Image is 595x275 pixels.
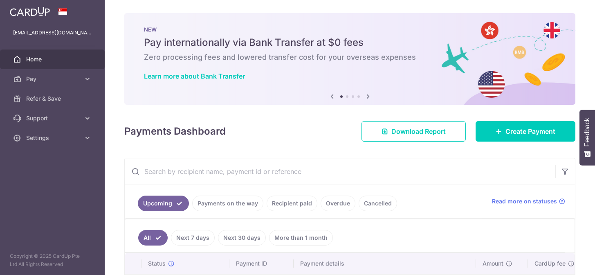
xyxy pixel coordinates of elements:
input: Search by recipient name, payment id or reference [125,158,555,185]
th: Payment ID [229,253,294,274]
span: Create Payment [505,126,555,136]
a: Cancelled [359,196,397,211]
span: Home [26,55,80,63]
span: Read more on statuses [492,197,557,205]
h4: Payments Dashboard [124,124,226,139]
span: Pay [26,75,80,83]
a: Upcoming [138,196,189,211]
img: CardUp [10,7,50,16]
a: Next 7 days [171,230,215,246]
img: Bank transfer banner [124,13,575,105]
a: Recipient paid [267,196,317,211]
p: [EMAIL_ADDRESS][DOMAIN_NAME] [13,29,92,37]
span: Feedback [584,118,591,147]
a: Download Report [361,121,466,142]
span: Support [26,114,80,122]
h5: Pay internationally via Bank Transfer at $0 fees [144,36,556,49]
span: Status [148,259,166,268]
a: Create Payment [476,121,575,142]
a: Learn more about Bank Transfer [144,72,245,80]
a: More than 1 month [269,230,333,246]
a: Payments on the way [192,196,263,211]
span: Settings [26,134,80,142]
a: Next 30 days [218,230,266,246]
span: CardUp fee [534,259,566,268]
h6: Zero processing fees and lowered transfer cost for your overseas expenses [144,52,556,62]
a: Read more on statuses [492,197,565,205]
a: All [138,230,168,246]
span: Refer & Save [26,95,80,103]
span: Amount [483,259,503,268]
th: Payment details [294,253,476,274]
a: Overdue [321,196,355,211]
p: NEW [144,26,556,33]
button: Feedback - Show survey [579,110,595,165]
span: Download Report [391,126,446,136]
